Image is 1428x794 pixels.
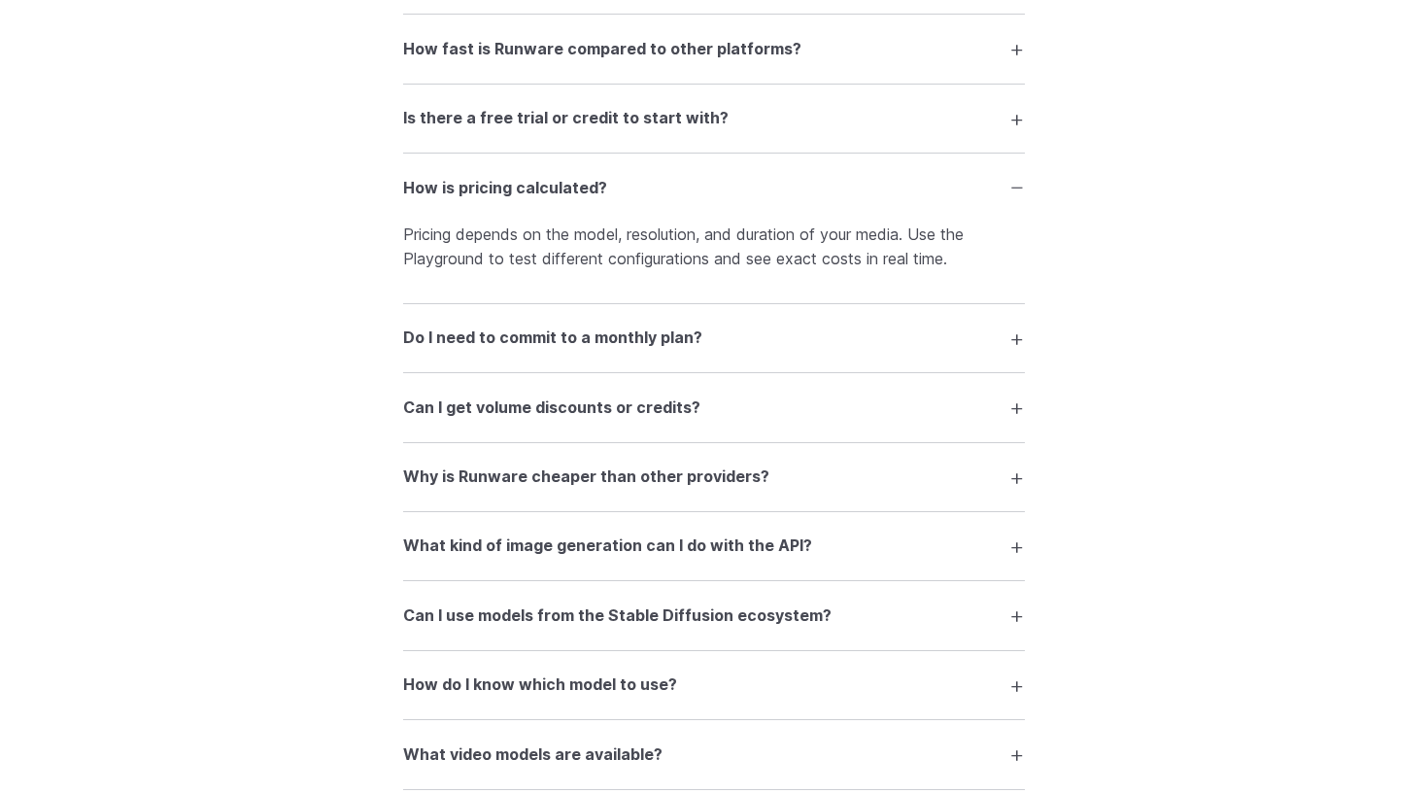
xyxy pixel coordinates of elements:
summary: Can I use models from the Stable Diffusion ecosystem? [403,597,1025,634]
h3: How fast is Runware compared to other platforms? [403,37,801,62]
summary: Why is Runware cheaper than other providers? [403,459,1025,496]
summary: How do I know which model to use? [403,667,1025,704]
summary: Is there a free trial or credit to start with? [403,100,1025,137]
h3: Can I get volume discounts or credits? [403,396,700,421]
summary: What kind of image generation can I do with the API? [403,528,1025,565]
summary: Can I get volume discounts or credits? [403,389,1025,426]
h3: Is there a free trial or credit to start with? [403,106,729,131]
h3: What video models are available? [403,742,663,768]
h3: Why is Runware cheaper than other providers? [403,465,769,490]
summary: Do I need to commit to a monthly plan? [403,320,1025,357]
h3: How is pricing calculated? [403,176,607,201]
summary: How fast is Runware compared to other platforms? [403,30,1025,67]
h3: What kind of image generation can I do with the API? [403,534,812,559]
p: Pricing depends on the model, resolution, and duration of your media. Use the Playground to test ... [403,223,1025,272]
h3: Can I use models from the Stable Diffusion ecosystem? [403,604,832,629]
h3: How do I know which model to use? [403,673,677,698]
h3: Do I need to commit to a monthly plan? [403,326,702,351]
summary: What video models are available? [403,736,1025,773]
summary: How is pricing calculated? [403,169,1025,206]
